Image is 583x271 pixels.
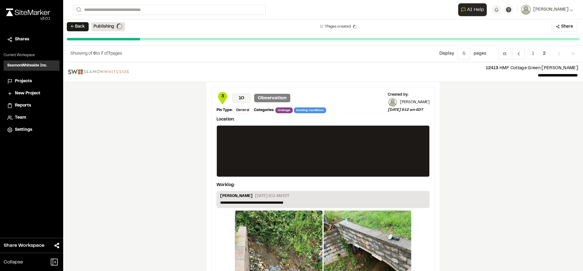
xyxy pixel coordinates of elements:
[388,92,430,97] div: Created by:
[216,93,229,100] span: 3
[216,107,233,113] div: Pin Type:
[6,8,50,16] img: rebrand.png
[7,114,56,121] a: Team
[521,5,531,15] img: User
[521,5,573,15] button: [PERSON_NAME]
[7,78,56,85] a: Projects
[68,69,129,74] img: file
[294,107,326,113] span: Existing Conditions
[324,24,351,29] span: 7 Pages created
[7,90,56,97] a: New Project
[458,3,489,16] div: Open AI Assistant
[388,107,430,113] p: [DATE] 9:12 am EDT
[67,22,89,31] button: ← Back
[533,6,568,13] span: [PERSON_NAME]
[108,52,111,56] span: 7
[70,50,122,57] p: to of pages
[320,24,351,29] p: 1 /
[4,53,60,58] p: Current Workspace
[234,107,251,114] div: General
[15,127,32,133] span: Settings
[6,16,50,22] div: Oh geez...please don't...
[73,5,84,15] button: Search
[254,94,290,102] p: Observation
[552,22,577,32] button: Share
[254,107,274,113] div: Categories:
[232,93,251,103] p: 10
[7,102,56,109] a: Reports
[15,114,26,121] span: Team
[467,6,484,13] span: AI Help
[474,50,486,57] p: page s
[527,48,539,59] span: 1
[101,52,103,56] span: 7
[538,48,550,59] span: 2
[216,182,235,188] p: Worklog:
[7,127,56,133] a: Settings
[134,65,578,72] p: HMF Cottage Green [PERSON_NAME]
[15,90,40,97] span: New Project
[93,52,96,56] span: 6
[220,193,253,200] p: [PERSON_NAME]
[275,107,293,113] span: Drainage
[15,36,29,43] span: Shares
[216,116,430,123] p: Location:
[7,63,47,68] h3: SeamonWhiteside Inc.
[255,193,289,199] p: [DATE] 9:12 AM EDT
[7,36,56,43] a: Shares
[4,242,44,249] span: Share Workspace
[15,102,31,109] span: Reports
[486,66,499,70] span: 12413
[439,50,454,57] p: Display
[15,78,32,85] span: Projects
[4,259,23,266] span: Collapse
[400,100,430,105] p: [PERSON_NAME]
[91,22,125,31] div: Publishing
[70,52,93,56] span: Showing of
[458,3,487,16] button: Open AI Assistant
[458,48,470,59] button: 5
[498,48,579,59] nav: Navigation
